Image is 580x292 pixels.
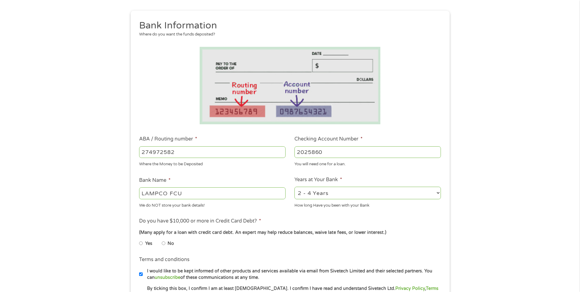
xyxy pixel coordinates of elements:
[139,200,286,208] div: We do NOT store your bank details!
[155,275,180,280] a: unsubscribe
[168,240,174,247] label: No
[139,146,286,158] input: 263177916
[139,218,261,224] label: Do you have $10,000 or more in Credit Card Debt?
[139,256,190,263] label: Terms and conditions
[139,229,441,236] div: (Many apply for a loan with credit card debt. An expert may help reduce balances, waive late fees...
[139,136,197,142] label: ABA / Routing number
[294,136,363,142] label: Checking Account Number
[294,177,342,183] label: Years at Your Bank
[294,146,441,158] input: 345634636
[395,286,425,291] a: Privacy Policy
[139,32,436,38] div: Where do you want the funds deposited?
[139,177,171,184] label: Bank Name
[294,200,441,208] div: How long Have you been with your Bank
[139,159,286,167] div: Where the Money to be Deposited
[294,159,441,167] div: You will need one for a loan.
[143,268,443,281] label: I would like to be kept informed of other products and services available via email from Sivetech...
[200,47,381,124] img: Routing number location
[145,240,152,247] label: Yes
[139,20,436,32] h2: Bank Information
